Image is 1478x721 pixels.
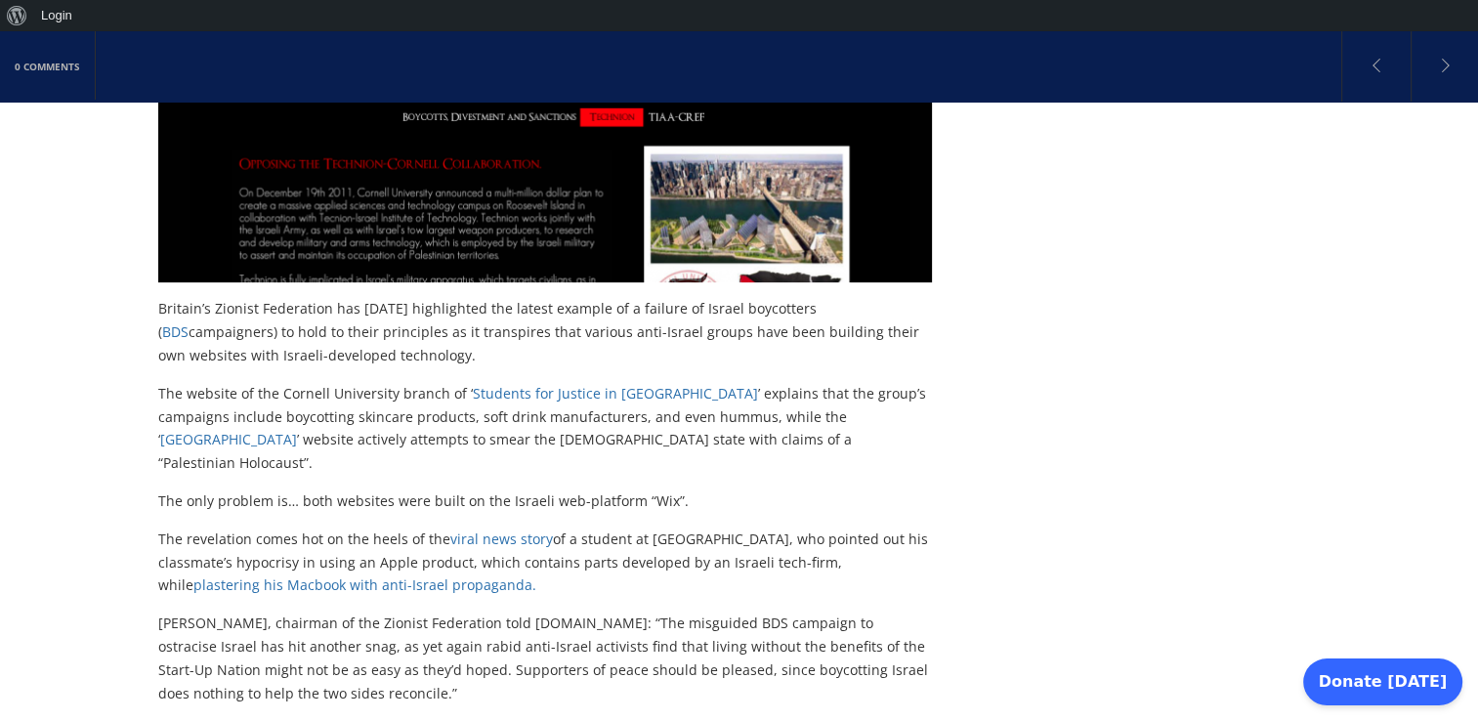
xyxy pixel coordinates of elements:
[193,575,536,594] a: plastering his Macbook with anti-Israel propaganda.
[158,382,933,475] p: The website of the Cornell University branch of ‘ ’ explains that the group’s campaigns include b...
[162,322,189,341] a: BDS
[158,528,933,597] p: The revelation comes hot on the heels of the of a student at [GEOGRAPHIC_DATA], who pointed out h...
[473,384,758,403] a: Students for Justice in [GEOGRAPHIC_DATA]
[450,530,553,548] a: viral news story
[158,297,933,366] p: Britain’s Zionist Federation has [DATE] highlighted the latest example of a failure of Israel boy...
[160,430,297,448] a: [GEOGRAPHIC_DATA]
[158,489,933,513] p: The only problem is… both websites were built on the Israeli web-platform “Wix”.
[158,612,933,704] p: [PERSON_NAME], chairman of the Zionist Federation told [DOMAIN_NAME]: “The misguided BDS campaign...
